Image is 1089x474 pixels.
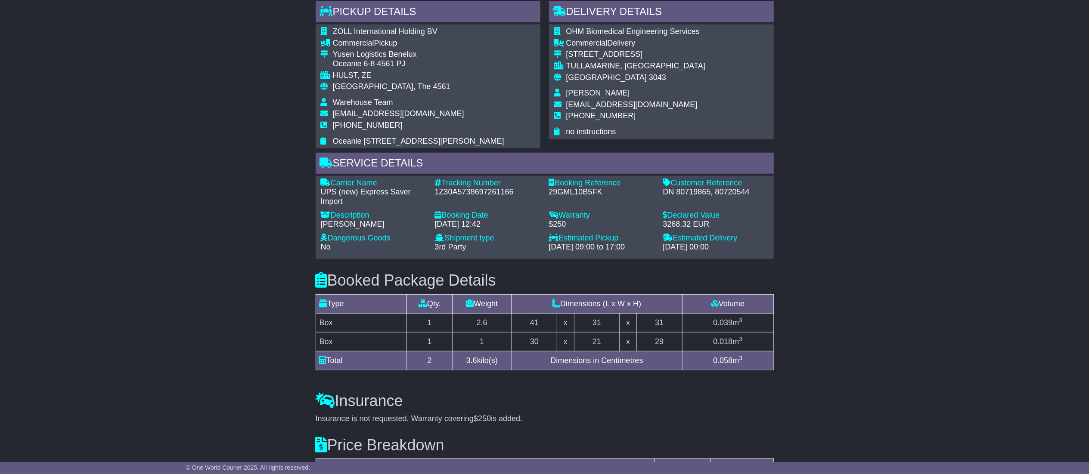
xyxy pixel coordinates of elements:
span: © One World Courier 2025. All rights reserved. [186,464,310,471]
span: $250 [474,414,491,423]
div: HULST, ZE [333,71,504,80]
div: Estimated Delivery [663,234,769,243]
div: UPS (new) Express Saver Import [321,188,426,206]
span: 0.039 [713,318,732,327]
div: 1Z30A5738697261166 [435,188,540,197]
span: 3043 [649,73,666,82]
h3: Price Breakdown [316,437,774,454]
td: 41 [512,313,557,332]
sup: 3 [739,336,742,342]
span: Commercial [333,39,374,47]
div: Tracking Number [435,179,540,188]
td: 1 [453,332,512,351]
span: 0.018 [713,337,732,346]
div: Oceanie 6-8 4561 PJ [333,59,504,69]
td: Dimensions (L x W x H) [512,294,682,313]
td: Dimensions in Centimetres [512,351,682,370]
td: kilo(s) [453,351,512,370]
td: 21 [574,332,620,351]
h3: Insurance [316,392,774,409]
span: Warehouse Team [333,98,393,107]
span: No [321,243,331,251]
div: Customer Reference [663,179,769,188]
div: Shipment type [435,234,540,243]
span: 0.058 [713,356,732,365]
span: [GEOGRAPHIC_DATA], The [333,82,431,91]
td: Volume [682,294,773,313]
span: [EMAIL_ADDRESS][DOMAIN_NAME] [333,109,464,118]
div: Yusen Logistics Benelux [333,50,504,59]
div: Insurance is not requested. Warranty covering is added. [316,414,774,424]
td: Weight [453,294,512,313]
div: Service Details [316,153,774,176]
div: Delivery Details [549,1,774,25]
div: [STREET_ADDRESS] [566,50,705,59]
div: DN 80719865, 80720544 [663,188,769,197]
td: 31 [636,313,682,332]
td: 30 [512,332,557,351]
span: [GEOGRAPHIC_DATA] [566,73,647,82]
div: Pickup [333,39,504,48]
span: 4561 [433,82,450,91]
div: Delivery [566,39,705,48]
div: Description [321,211,426,220]
div: [PERSON_NAME] [321,220,426,229]
div: [DATE] 00:00 [663,243,769,252]
span: Oceanie [STREET_ADDRESS][PERSON_NAME] [333,137,504,145]
td: Total [316,351,407,370]
div: [DATE] 12:42 [435,220,540,229]
td: Box [316,332,407,351]
div: [DATE] 09:00 to 17:00 [549,243,655,252]
div: Booking Reference [549,179,655,188]
td: Box [316,313,407,332]
div: 3268.32 EUR [663,220,769,229]
span: no instructions [566,127,616,136]
div: Dangerous Goods [321,234,426,243]
sup: 3 [739,355,742,361]
td: m [682,332,773,351]
span: [EMAIL_ADDRESS][DOMAIN_NAME] [566,100,698,109]
div: Booking Date [435,211,540,220]
td: m [682,351,773,370]
div: $250 [549,220,655,229]
span: 3rd Party [435,243,466,251]
td: 1 [407,313,453,332]
div: 29GML10B5FK [549,188,655,197]
td: x [557,332,574,351]
h3: Booked Package Details [316,272,774,289]
span: 3.6 [466,356,477,365]
span: [PHONE_NUMBER] [566,111,636,120]
span: ZOLL International Holding BV [333,27,437,36]
div: Estimated Pickup [549,234,655,243]
td: x [620,332,636,351]
td: x [620,313,636,332]
td: 1 [407,332,453,351]
span: [PERSON_NAME] [566,89,630,97]
td: x [557,313,574,332]
td: Type [316,294,407,313]
span: [PHONE_NUMBER] [333,121,403,129]
div: Warranty [549,211,655,220]
span: Commercial [566,39,608,47]
div: Pickup Details [316,1,540,25]
td: 31 [574,313,620,332]
td: 29 [636,332,682,351]
span: OHM Biomedical Engineering Services [566,27,700,36]
div: Carrier Name [321,179,426,188]
div: TULLAMARINE, [GEOGRAPHIC_DATA] [566,62,705,71]
td: 2.6 [453,313,512,332]
div: Declared Value [663,211,769,220]
sup: 3 [739,317,742,323]
td: 2 [407,351,453,370]
td: m [682,313,773,332]
td: Qty. [407,294,453,313]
